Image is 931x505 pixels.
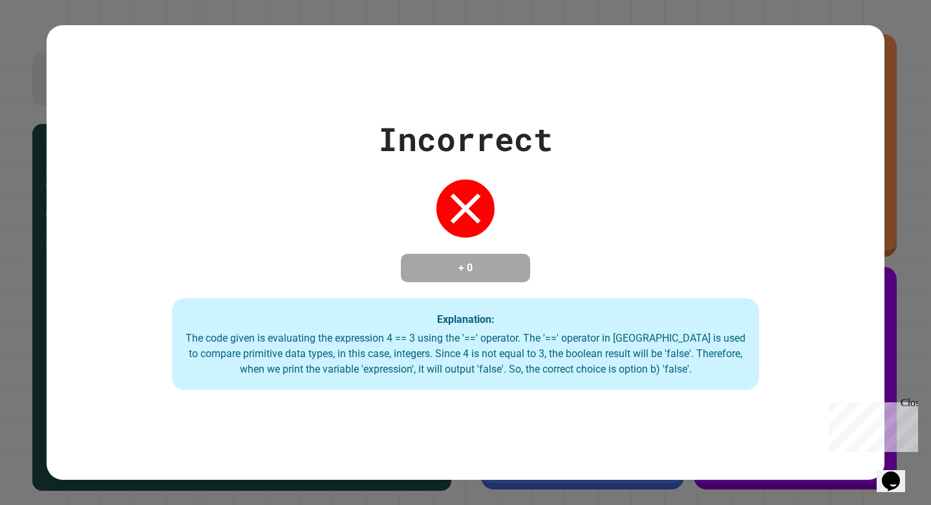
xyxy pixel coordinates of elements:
h4: + 0 [414,260,517,276]
div: Incorrect [378,115,553,163]
iframe: chat widget [877,453,918,492]
iframe: chat widget [824,397,918,452]
div: Chat with us now!Close [5,5,89,82]
strong: Explanation: [437,313,495,325]
div: The code given is evaluating the expression 4 == 3 using the '==' operator. The '==' operator in ... [185,331,745,377]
